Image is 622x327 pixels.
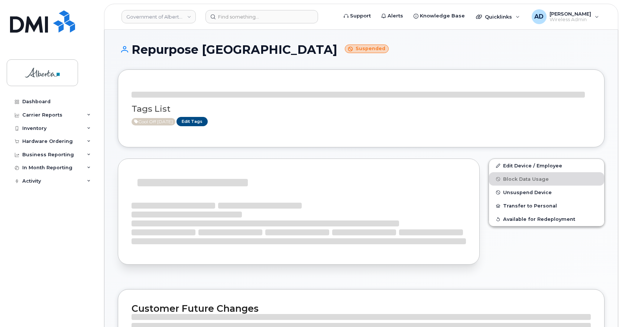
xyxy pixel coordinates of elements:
[489,172,604,186] button: Block Data Usage
[118,43,605,56] h1: Repurpose [GEOGRAPHIC_DATA]
[503,190,552,195] span: Unsuspend Device
[176,117,208,126] a: Edit Tags
[489,199,604,212] button: Transfer to Personal
[489,186,604,199] button: Unsuspend Device
[489,212,604,226] button: Available for Redeployment
[345,45,389,53] small: Suspended
[132,118,175,125] span: Active
[489,159,604,172] a: Edit Device / Employee
[132,104,591,114] h3: Tags List
[503,216,575,222] span: Available for Redeployment
[132,303,591,314] h2: Customer Future Changes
